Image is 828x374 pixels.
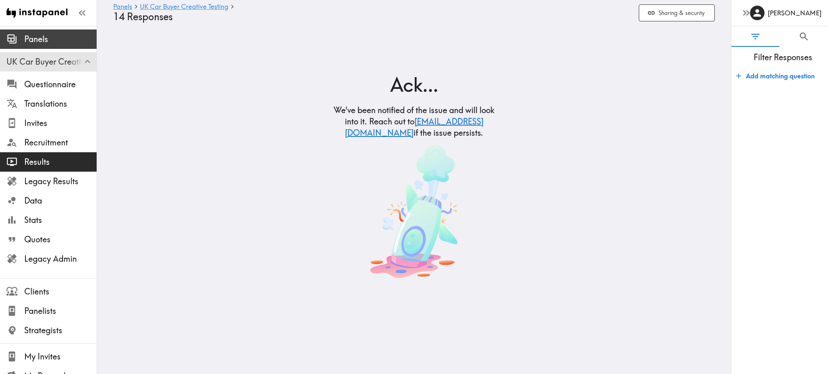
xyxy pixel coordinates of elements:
span: Data [24,195,97,206]
button: Sharing & security [639,4,715,22]
span: 14 Responses [113,11,173,23]
button: Add matching question [733,68,818,84]
span: Recruitment [24,137,97,148]
a: [EMAIL_ADDRESS][DOMAIN_NAME] [345,116,484,138]
span: Translations [24,98,97,109]
span: UK Car Buyer Creative Testing [6,56,97,67]
h6: [PERSON_NAME] [768,8,822,17]
h2: Ack... [333,71,495,98]
span: Clients [24,286,97,297]
span: Quotes [24,234,97,245]
span: Search [798,31,809,42]
span: My Invites [24,351,97,362]
span: Stats [24,214,97,226]
img: Something went wrong. A playful image of a rocket ship crash. [370,145,458,278]
span: Results [24,156,97,168]
span: Invites [24,118,97,129]
button: Filter Responses [731,26,780,47]
span: Filter Responses [738,52,828,63]
h5: We've been notified of the issue and will look into it. Reach out to if the issue persists. [333,105,495,139]
a: Panels [113,3,132,11]
span: Legacy Admin [24,253,97,265]
span: Strategists [24,325,97,336]
span: Questionnaire [24,79,97,90]
span: Panels [24,34,97,45]
span: Legacy Results [24,176,97,187]
a: UK Car Buyer Creative Testing [140,3,228,11]
span: Panelists [24,305,97,317]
